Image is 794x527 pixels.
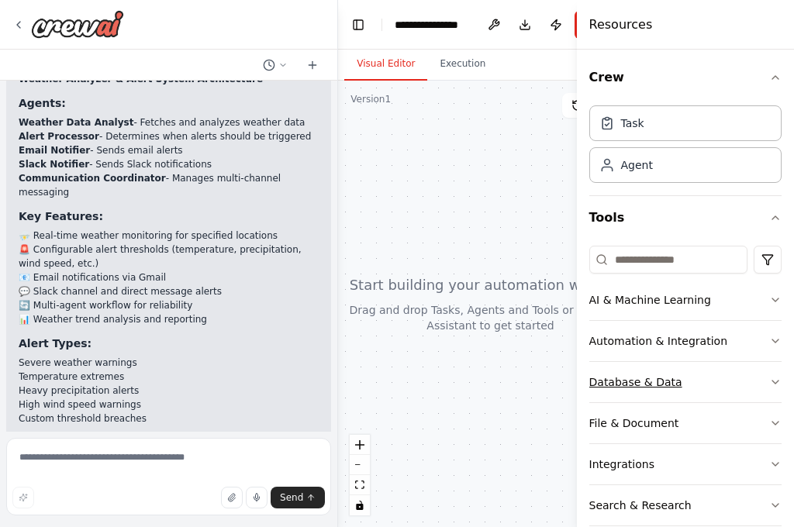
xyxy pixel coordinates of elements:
[19,173,166,184] strong: Communication Coordinator
[19,157,319,171] li: - Sends Slack notifications
[350,495,370,515] button: toggle interactivity
[350,93,391,105] div: Version 1
[19,115,319,129] li: - Fetches and analyzes weather data
[589,56,782,99] button: Crew
[257,56,294,74] button: Switch to previous chat
[19,171,319,199] li: - Manages multi-channel messaging
[19,370,319,384] li: Temperature extremes
[350,475,370,495] button: fit view
[19,97,66,109] strong: Agents:
[589,362,782,402] button: Database & Data
[350,435,370,515] div: React Flow controls
[350,435,370,455] button: zoom in
[589,403,782,443] button: File & Document
[589,321,782,361] button: Automation & Integration
[19,270,319,284] li: 📧 Email notifications via Gmail
[589,456,654,472] div: Integrations
[19,298,319,312] li: 🔄 Multi-agent workflow for reliability
[19,229,319,243] li: ⛈️ Real-time weather monitoring for specified locations
[19,143,319,157] li: - Sends email alerts
[589,15,653,34] h4: Resources
[19,129,319,143] li: - Determines when alerts should be triggered
[589,444,782,484] button: Integrations
[621,157,653,173] div: Agent
[589,99,782,195] div: Crew
[19,117,133,128] strong: Weather Data Analyst
[589,280,782,320] button: AI & Machine Learning
[31,10,124,38] img: Logo
[12,487,34,508] button: Improve this prompt
[589,498,692,513] div: Search & Research
[589,292,711,308] div: AI & Machine Learning
[19,210,103,222] strong: Key Features:
[427,48,498,81] button: Execution
[621,115,644,131] div: Task
[19,131,99,142] strong: Alert Processor
[19,145,90,156] strong: Email Notifier
[300,56,325,74] button: Start a new chat
[19,159,89,170] strong: Slack Notifier
[246,487,268,508] button: Click to speak your automation idea
[350,455,370,475] button: zoom out
[19,356,319,370] li: Severe weather warnings
[19,284,319,298] li: 💬 Slack channel and direct message alerts
[19,243,319,270] li: 🚨 Configurable alert thresholds (temperature, precipitation, wind speed, etc.)
[589,333,728,349] div: Automation & Integration
[347,14,369,36] button: Hide left sidebar
[221,487,243,508] button: Upload files
[344,48,427,81] button: Visual Editor
[280,491,303,504] span: Send
[395,17,468,33] nav: breadcrumb
[19,337,91,350] strong: Alert Types:
[19,398,319,412] li: High wind speed warnings
[19,384,319,398] li: Heavy precipitation alerts
[589,415,679,431] div: File & Document
[589,196,782,239] button: Tools
[589,485,782,525] button: Search & Research
[19,412,319,425] li: Custom threshold breaches
[589,374,682,390] div: Database & Data
[271,487,325,508] button: Send
[19,312,319,326] li: 📊 Weather trend analysis and reporting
